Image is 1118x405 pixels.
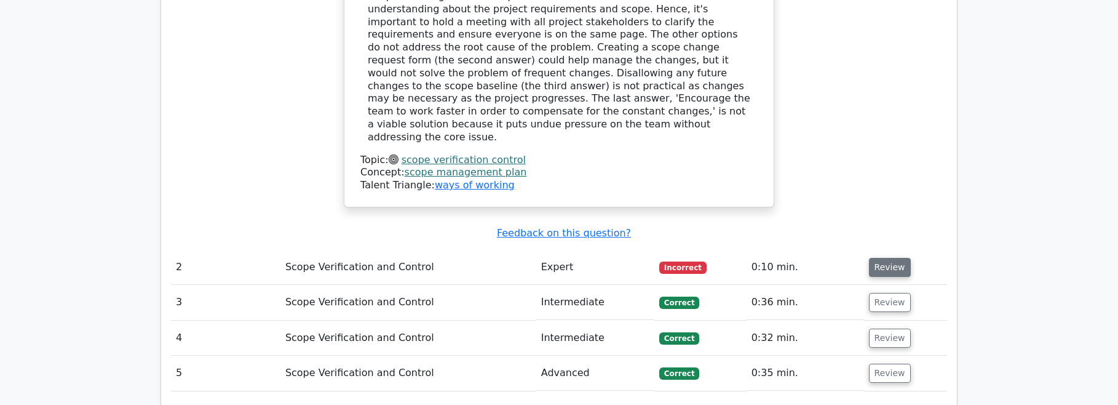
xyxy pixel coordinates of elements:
[747,356,864,391] td: 0:35 min.
[435,179,515,191] a: ways of working
[869,258,911,277] button: Review
[280,285,536,320] td: Scope Verification and Control
[497,227,631,239] a: Feedback on this question?
[360,166,758,179] div: Concept:
[171,285,280,320] td: 3
[171,250,280,285] td: 2
[536,321,654,356] td: Intermediate
[280,321,536,356] td: Scope Verification and Control
[280,250,536,285] td: Scope Verification and Control
[659,297,699,309] span: Correct
[536,285,654,320] td: Intermediate
[536,250,654,285] td: Expert
[747,321,864,356] td: 0:32 min.
[402,154,526,166] a: scope verification control
[171,321,280,356] td: 4
[747,250,864,285] td: 0:10 min.
[405,166,527,178] a: scope management plan
[659,262,707,274] span: Incorrect
[360,154,758,167] div: Topic:
[360,154,758,192] div: Talent Triangle:
[869,293,911,312] button: Review
[747,285,864,320] td: 0:36 min.
[536,356,654,391] td: Advanced
[171,356,280,391] td: 5
[869,329,911,348] button: Review
[659,367,699,380] span: Correct
[659,332,699,345] span: Correct
[280,356,536,391] td: Scope Verification and Control
[869,364,911,383] button: Review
